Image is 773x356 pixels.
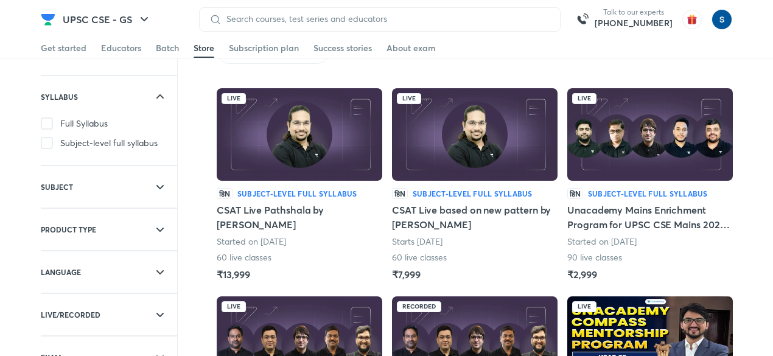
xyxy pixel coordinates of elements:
[55,7,159,32] button: UPSC CSE - GS
[313,42,372,54] div: Success stories
[386,38,436,58] a: About exam
[194,42,214,54] div: Store
[572,93,596,104] div: Live
[567,188,583,199] p: हिN
[217,236,286,248] p: Started on [DATE]
[397,93,421,104] div: Live
[101,38,141,58] a: Educators
[567,236,637,248] p: Started on [DATE]
[156,42,179,54] div: Batch
[41,91,78,103] h6: SYLLABUS
[41,266,81,278] h6: LANGUAGE
[397,301,441,312] div: Recorded
[386,42,436,54] div: About exam
[217,251,272,264] p: 60 live classes
[222,93,246,104] div: Live
[229,42,299,54] div: Subscription plan
[217,88,382,181] img: Batch Thumbnail
[682,10,702,29] img: avatar
[217,188,233,199] p: हिN
[41,38,86,58] a: Get started
[595,7,673,17] p: Talk to our experts
[595,17,673,29] a: [PHONE_NUMBER]
[392,88,558,181] img: Batch Thumbnail
[392,251,447,264] p: 60 live classes
[570,7,595,32] img: call-us
[392,188,408,199] p: हिN
[217,267,250,282] h5: ₹13,999
[41,223,96,236] h6: PRODUCT TYPE
[217,203,382,232] h5: CSAT Live Pathshala by [PERSON_NAME]
[413,188,532,199] h6: Subject-level full syllabus
[41,12,55,27] img: Company Logo
[567,88,733,181] img: Batch Thumbnail
[41,309,100,321] h6: LIVE/RECORDED
[392,203,558,232] h5: CSAT Live based on new pattern by [PERSON_NAME]
[41,42,86,54] div: Get started
[313,38,372,58] a: Success stories
[60,137,158,149] span: Subject-level full syllabus
[222,14,550,24] input: Search courses, test series and educators
[567,267,597,282] h5: ₹2,999
[572,301,596,312] div: Live
[101,42,141,54] div: Educators
[237,188,357,199] h6: Subject-level full syllabus
[41,181,73,193] h6: SUBJECT
[229,38,299,58] a: Subscription plan
[588,188,707,199] h6: Subject-level full syllabus
[222,301,246,312] div: Live
[567,251,623,264] p: 90 live classes
[567,203,733,232] h5: Unacademy Mains Enrichment Program for UPSC CSE Mains 2025 (All - GS I, II, III, IV & Essay)
[712,9,732,30] img: simran kumari
[156,38,179,58] a: Batch
[392,267,421,282] h5: ₹7,999
[392,236,442,248] p: Starts [DATE]
[60,117,108,130] span: Full Syllabus
[194,38,214,58] a: Store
